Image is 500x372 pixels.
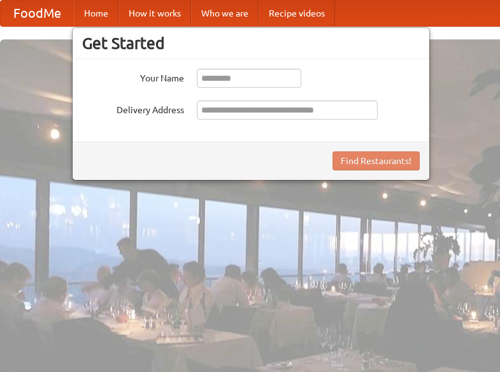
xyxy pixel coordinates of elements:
[259,1,335,26] a: Recipe videos
[332,151,420,170] button: Find Restaurants!
[74,1,118,26] a: Home
[82,69,184,85] label: Your Name
[191,1,259,26] a: Who we are
[118,1,191,26] a: How it works
[82,34,420,53] h3: Get Started
[1,1,74,26] a: FoodMe
[82,100,184,116] label: Delivery Address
